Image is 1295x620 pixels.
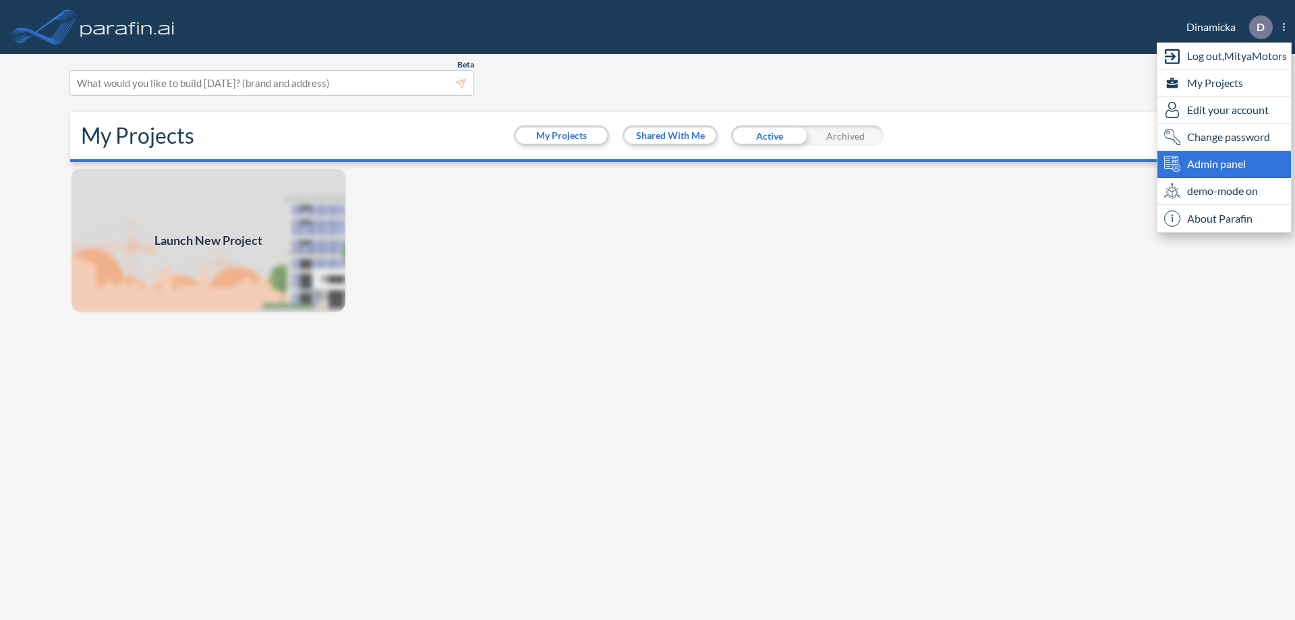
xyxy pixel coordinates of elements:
div: Admin panel [1157,151,1291,178]
div: Change password [1157,124,1291,151]
a: Launch New Project [70,167,347,313]
img: add [70,167,347,313]
span: demo-mode on [1187,183,1258,199]
div: About Parafin [1157,205,1291,232]
div: Archived [807,125,884,146]
div: Log out [1157,43,1291,70]
span: Admin panel [1187,156,1246,172]
button: My Projects [516,128,607,144]
img: logo [78,13,177,40]
div: My Projects [1157,70,1291,97]
span: Beta [457,59,474,70]
div: Active [731,125,807,146]
div: Edit user [1157,97,1291,124]
span: Log out, MityaMotors [1187,48,1287,64]
span: Launch New Project [154,231,262,250]
button: Shared With Me [625,128,716,144]
div: Dinamicka [1166,16,1285,39]
h2: My Projects [81,123,194,148]
p: D [1257,21,1265,33]
div: demo-mode on [1157,178,1291,205]
span: My Projects [1187,75,1243,91]
span: Edit your account [1187,102,1269,118]
span: i [1164,210,1180,227]
span: About Parafin [1187,210,1253,227]
span: Change password [1187,129,1270,145]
